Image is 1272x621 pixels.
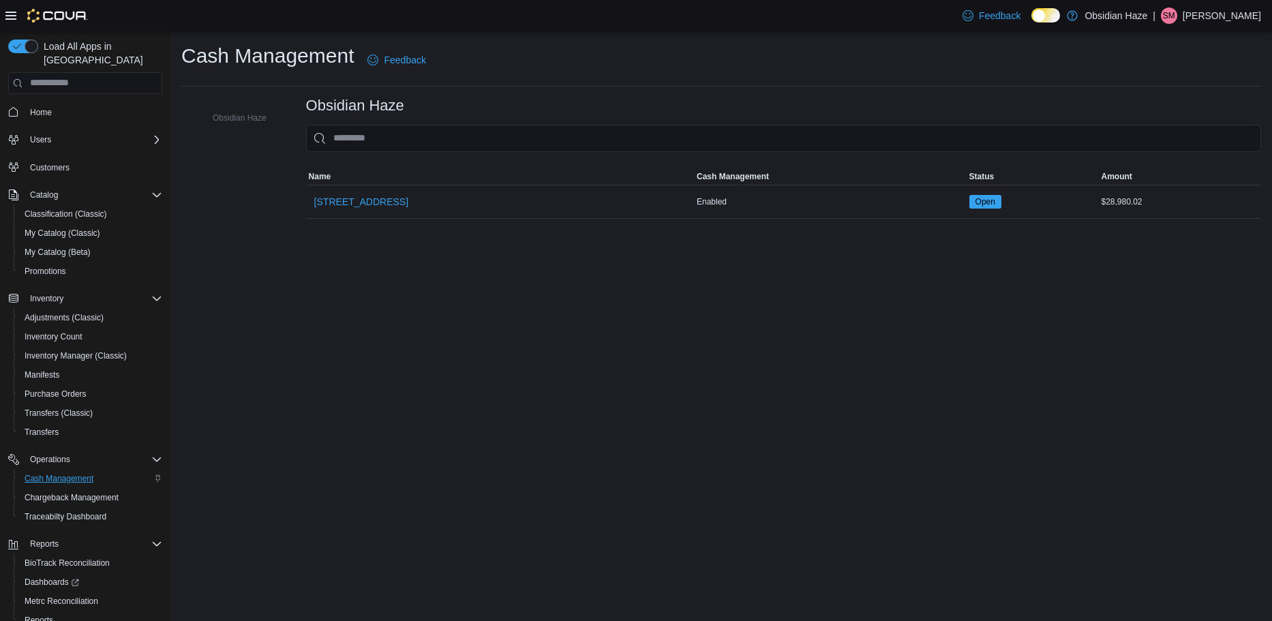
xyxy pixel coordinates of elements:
input: This is a search bar. As you type, the results lower in the page will automatically filter. [306,125,1261,152]
h1: Cash Management [181,42,354,70]
button: Inventory [3,289,168,308]
button: [STREET_ADDRESS] [309,188,414,215]
h3: Obsidian Haze [306,97,404,114]
span: Feedback [979,9,1020,22]
button: Transfers (Classic) [14,404,168,423]
button: Reports [3,534,168,554]
a: My Catalog (Beta) [19,244,96,260]
button: Status [967,168,1099,185]
span: My Catalog (Beta) [19,244,162,260]
button: My Catalog (Beta) [14,243,168,262]
a: My Catalog (Classic) [19,225,106,241]
span: Operations [30,454,70,465]
a: BioTrack Reconciliation [19,555,115,571]
p: | [1153,7,1155,24]
span: Status [969,171,995,182]
span: Transfers (Classic) [25,408,93,419]
span: Adjustments (Classic) [19,309,162,326]
button: Home [3,102,168,122]
span: Name [309,171,331,182]
span: Transfers [25,427,59,438]
span: Amount [1101,171,1132,182]
span: Feedback [384,53,425,67]
a: Traceabilty Dashboard [19,509,112,525]
span: Dark Mode [1031,22,1032,23]
span: SM [1163,7,1175,24]
button: Amount [1098,168,1261,185]
button: Classification (Classic) [14,205,168,224]
a: Classification (Classic) [19,206,112,222]
button: Adjustments (Classic) [14,308,168,327]
button: Obsidian Haze [194,110,272,126]
button: Catalog [25,187,63,203]
a: Dashboards [19,574,85,590]
button: Inventory [25,290,69,307]
span: Load All Apps in [GEOGRAPHIC_DATA] [38,40,162,67]
button: Reports [25,536,64,552]
span: Metrc Reconciliation [25,596,98,607]
button: Transfers [14,423,168,442]
a: Customers [25,160,75,176]
span: My Catalog (Classic) [19,225,162,241]
span: Traceabilty Dashboard [19,509,162,525]
span: Transfers [19,424,162,440]
button: BioTrack Reconciliation [14,554,168,573]
a: Feedback [957,2,1026,29]
span: Open [969,195,1001,209]
a: Inventory Count [19,329,88,345]
button: Name [306,168,694,185]
a: Inventory Manager (Classic) [19,348,132,364]
span: Cash Management [697,171,769,182]
a: Manifests [19,367,65,383]
a: Cash Management [19,470,99,487]
span: My Catalog (Beta) [25,247,91,258]
span: Inventory Count [25,331,82,342]
button: Users [3,130,168,149]
button: Inventory Count [14,327,168,346]
div: $28,980.02 [1098,194,1261,210]
button: Operations [25,451,76,468]
span: Reports [30,539,59,549]
span: Inventory Manager (Classic) [25,350,127,361]
span: Manifests [25,369,59,380]
span: Inventory Count [19,329,162,345]
p: Obsidian Haze [1085,7,1147,24]
span: Chargeback Management [25,492,119,503]
span: Inventory Manager (Classic) [19,348,162,364]
span: Inventory [30,293,63,304]
span: Purchase Orders [25,389,87,399]
span: Obsidian Haze [213,112,267,123]
a: Purchase Orders [19,386,92,402]
span: Purchase Orders [19,386,162,402]
span: Reports [25,536,162,552]
span: Manifests [19,367,162,383]
button: Metrc Reconciliation [14,592,168,611]
div: Soledad Muro [1161,7,1177,24]
a: Promotions [19,263,72,279]
span: [STREET_ADDRESS] [314,195,408,209]
span: Metrc Reconciliation [19,593,162,609]
span: Dashboards [25,577,79,588]
button: My Catalog (Classic) [14,224,168,243]
span: Cash Management [19,470,162,487]
span: Operations [25,451,162,468]
span: Classification (Classic) [19,206,162,222]
span: Dashboards [19,574,162,590]
span: Open [975,196,995,208]
span: Promotions [19,263,162,279]
span: Cash Management [25,473,93,484]
span: Customers [25,159,162,176]
a: Dashboards [14,573,168,592]
span: Chargeback Management [19,489,162,506]
span: Home [30,107,52,118]
a: Home [25,104,57,121]
span: Promotions [25,266,66,277]
button: Promotions [14,262,168,281]
span: Traceabilty Dashboard [25,511,106,522]
button: Purchase Orders [14,384,168,404]
a: Transfers (Classic) [19,405,98,421]
div: Enabled [694,194,967,210]
button: Customers [3,157,168,177]
button: Inventory Manager (Classic) [14,346,168,365]
span: Transfers (Classic) [19,405,162,421]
